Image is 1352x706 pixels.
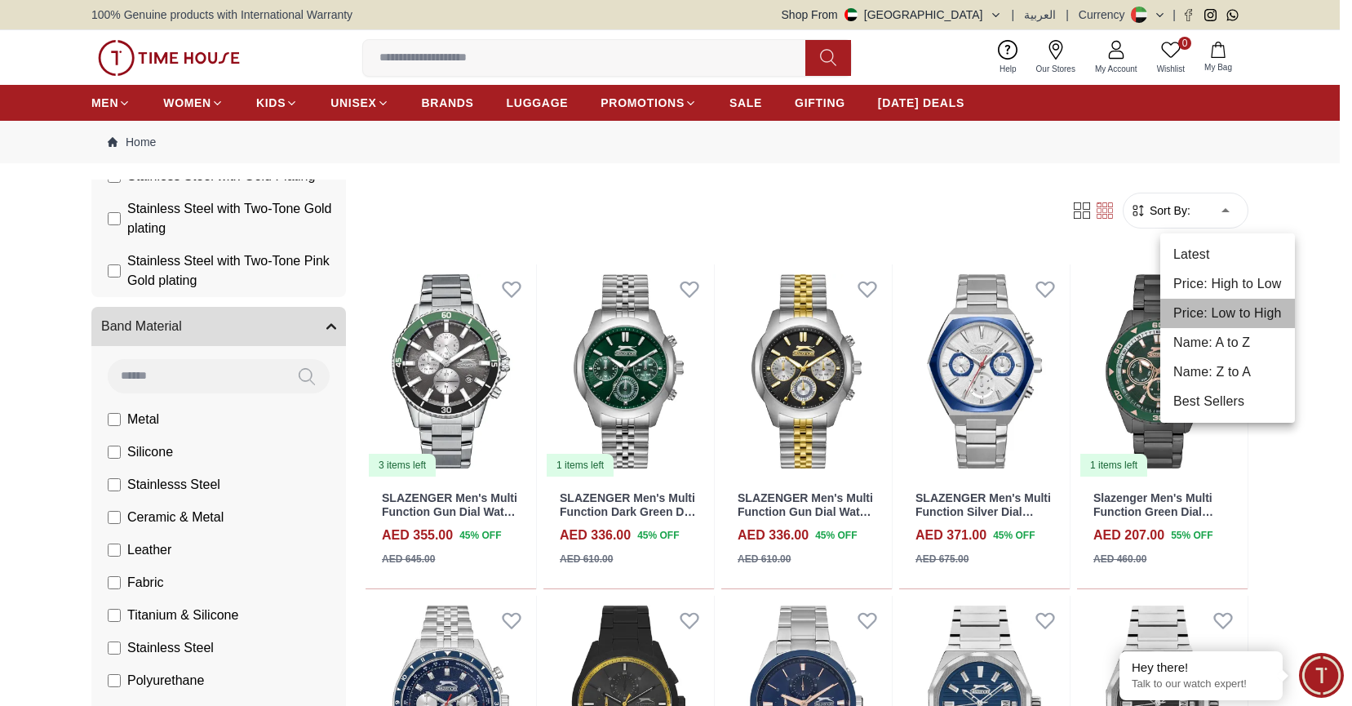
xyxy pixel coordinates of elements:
p: Talk to our watch expert! [1132,677,1270,691]
li: Name: Z to A [1160,357,1295,387]
li: Latest [1160,240,1295,269]
li: Price: Low to High [1160,299,1295,328]
div: Hey there! [1132,659,1270,676]
li: Best Sellers [1160,387,1295,416]
div: Chat Widget [1299,653,1344,698]
li: Price: High to Low [1160,269,1295,299]
li: Name: A to Z [1160,328,1295,357]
